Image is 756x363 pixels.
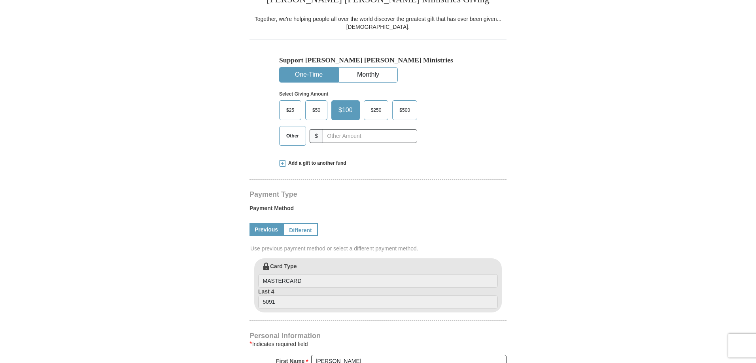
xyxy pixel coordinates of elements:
a: Previous [249,223,283,236]
button: One-Time [280,68,338,82]
span: Other [282,130,303,142]
strong: Select Giving Amount [279,91,328,97]
span: $ [310,129,323,143]
span: Add a gift to another fund [285,160,346,167]
label: Payment Method [249,204,507,216]
h5: Support [PERSON_NAME] [PERSON_NAME] Ministries [279,56,477,64]
input: Last 4 [258,295,498,309]
h4: Payment Type [249,191,507,197]
label: Last 4 [258,288,498,309]
input: Other Amount [323,129,417,143]
div: Indicates required field [249,339,507,349]
div: Together, we're helping people all over the world discover the greatest gift that has ever been g... [249,15,507,31]
input: Card Type [258,274,498,288]
h4: Personal Information [249,333,507,339]
span: $100 [335,104,357,116]
label: Card Type [258,262,498,288]
span: $50 [308,104,324,116]
a: Different [283,223,318,236]
span: $25 [282,104,298,116]
button: Monthly [339,68,397,82]
span: $500 [395,104,414,116]
span: $250 [367,104,386,116]
span: Use previous payment method or select a different payment method. [250,245,507,252]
